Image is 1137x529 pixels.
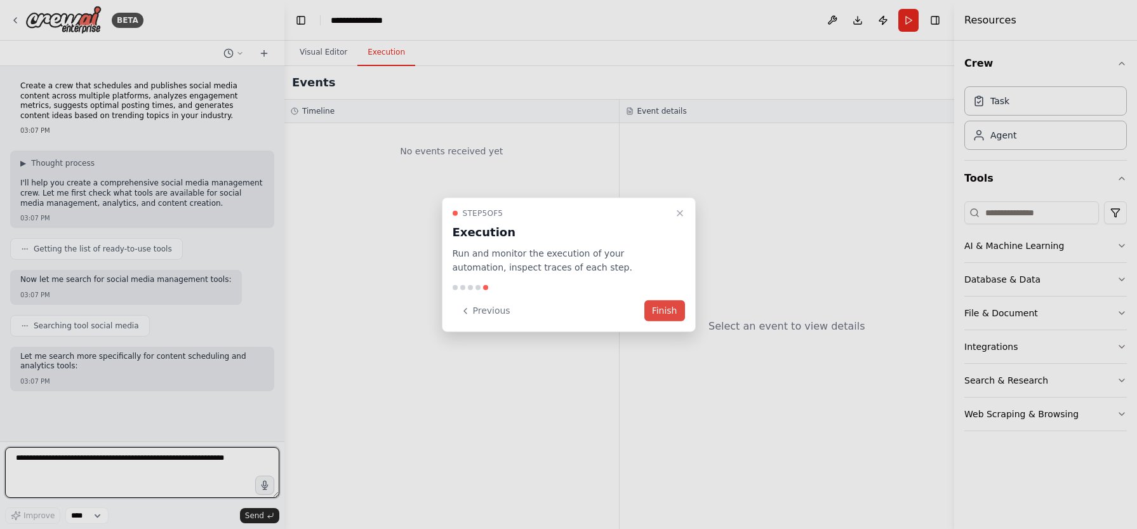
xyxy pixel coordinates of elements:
[292,11,310,29] button: Hide left sidebar
[453,300,518,321] button: Previous
[644,300,685,321] button: Finish
[463,208,503,218] span: Step 5 of 5
[453,246,670,275] p: Run and monitor the execution of your automation, inspect traces of each step.
[453,223,670,241] h3: Execution
[672,205,688,220] button: Close walkthrough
